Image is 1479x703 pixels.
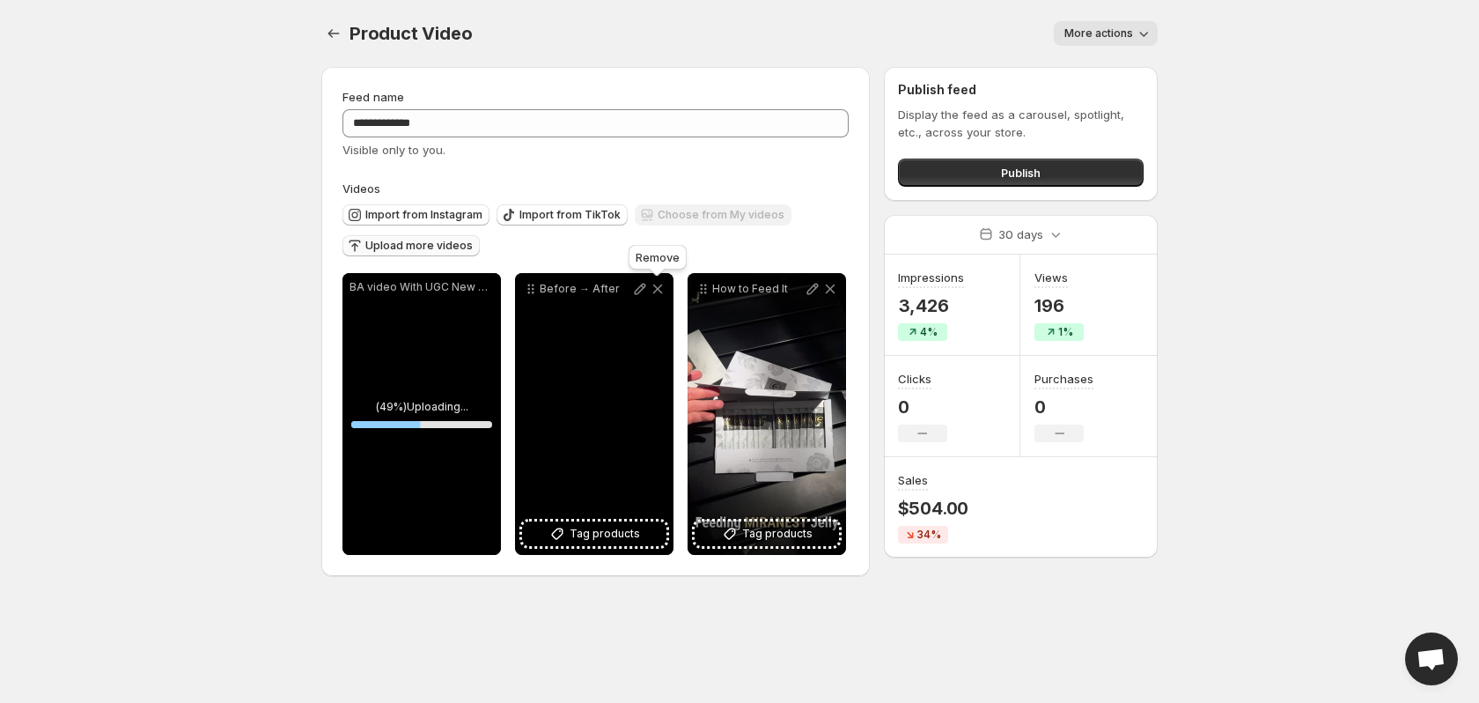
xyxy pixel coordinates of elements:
[515,273,673,555] div: Before → AfterTag products
[898,370,931,388] h3: Clicks
[917,528,941,542] span: 34%
[1405,633,1458,685] a: Open chat
[1064,26,1133,41] span: More actions
[350,23,472,44] span: Product Video
[1054,21,1158,46] button: More actions
[342,181,380,196] span: Videos
[522,522,666,546] button: Tag products
[1058,325,1073,339] span: 1%
[365,208,482,222] span: Import from Instagram
[898,471,928,489] h3: Sales
[1034,269,1068,286] h3: Views
[1034,370,1093,388] h3: Purchases
[342,143,445,157] span: Visible only to you.
[342,90,404,104] span: Feed name
[898,81,1144,99] h2: Publish feed
[898,159,1144,187] button: Publish
[1034,295,1084,316] p: 196
[920,325,938,339] span: 4%
[497,204,628,226] button: Import from TikTok
[519,208,621,222] span: Import from TikTok
[570,525,640,543] span: Tag products
[742,525,813,543] span: Tag products
[898,295,964,316] p: 3,426
[540,282,631,296] p: Before → After
[342,204,489,226] button: Import from Instagram
[350,280,494,294] p: BA video With UGC New 2.mp4
[898,396,947,418] p: 0
[898,106,1144,141] p: Display the feed as a carousel, spotlight, etc., across your store.
[695,522,839,546] button: Tag products
[1001,164,1041,181] span: Publish
[321,21,346,46] button: Settings
[712,282,804,296] p: How to Feed It
[1034,396,1093,418] p: 0
[898,269,964,286] h3: Impressions
[998,226,1043,243] p: 30 days
[688,273,846,555] div: How to Feed ItTag products
[898,498,969,519] p: $504.00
